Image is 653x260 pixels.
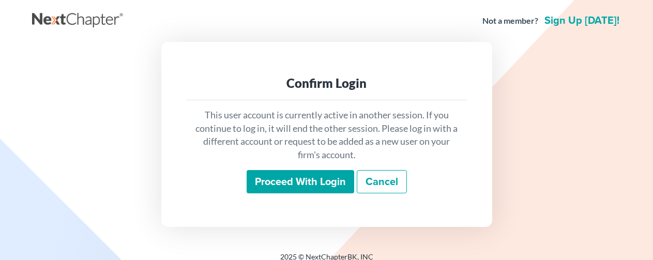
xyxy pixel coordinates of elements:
[247,170,354,194] input: Proceed with login
[194,75,459,91] div: Confirm Login
[194,109,459,162] p: This user account is currently active in another session. If you continue to log in, it will end ...
[482,15,538,27] strong: Not a member?
[357,170,407,194] a: Cancel
[542,16,621,26] a: Sign up [DATE]!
